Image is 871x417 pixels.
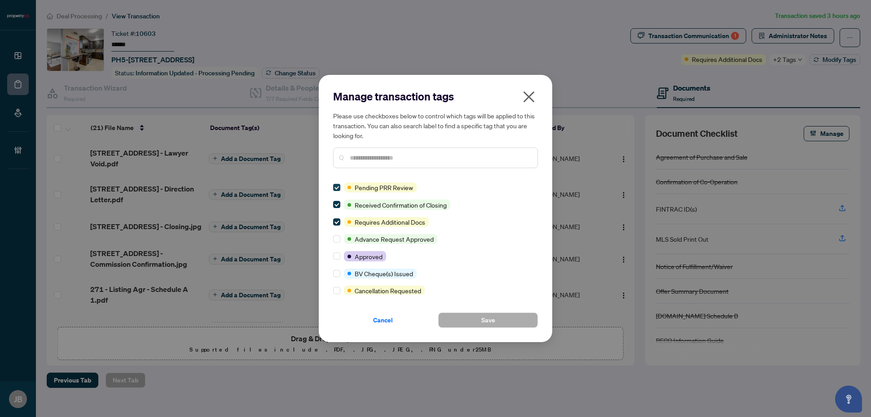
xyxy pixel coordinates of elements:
[355,269,413,278] span: BV Cheque(s) Issued
[355,217,425,227] span: Requires Additional Docs
[522,90,536,104] span: close
[355,286,421,295] span: Cancellation Requested
[333,313,433,328] button: Cancel
[835,386,862,413] button: Open asap
[355,234,434,244] span: Advance Request Approved
[355,252,383,261] span: Approved
[438,313,538,328] button: Save
[373,313,393,327] span: Cancel
[355,200,447,210] span: Received Confirmation of Closing
[333,89,538,104] h2: Manage transaction tags
[333,111,538,140] h5: Please use checkboxes below to control which tags will be applied to this transaction. You can al...
[355,182,413,192] span: Pending PRR Review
